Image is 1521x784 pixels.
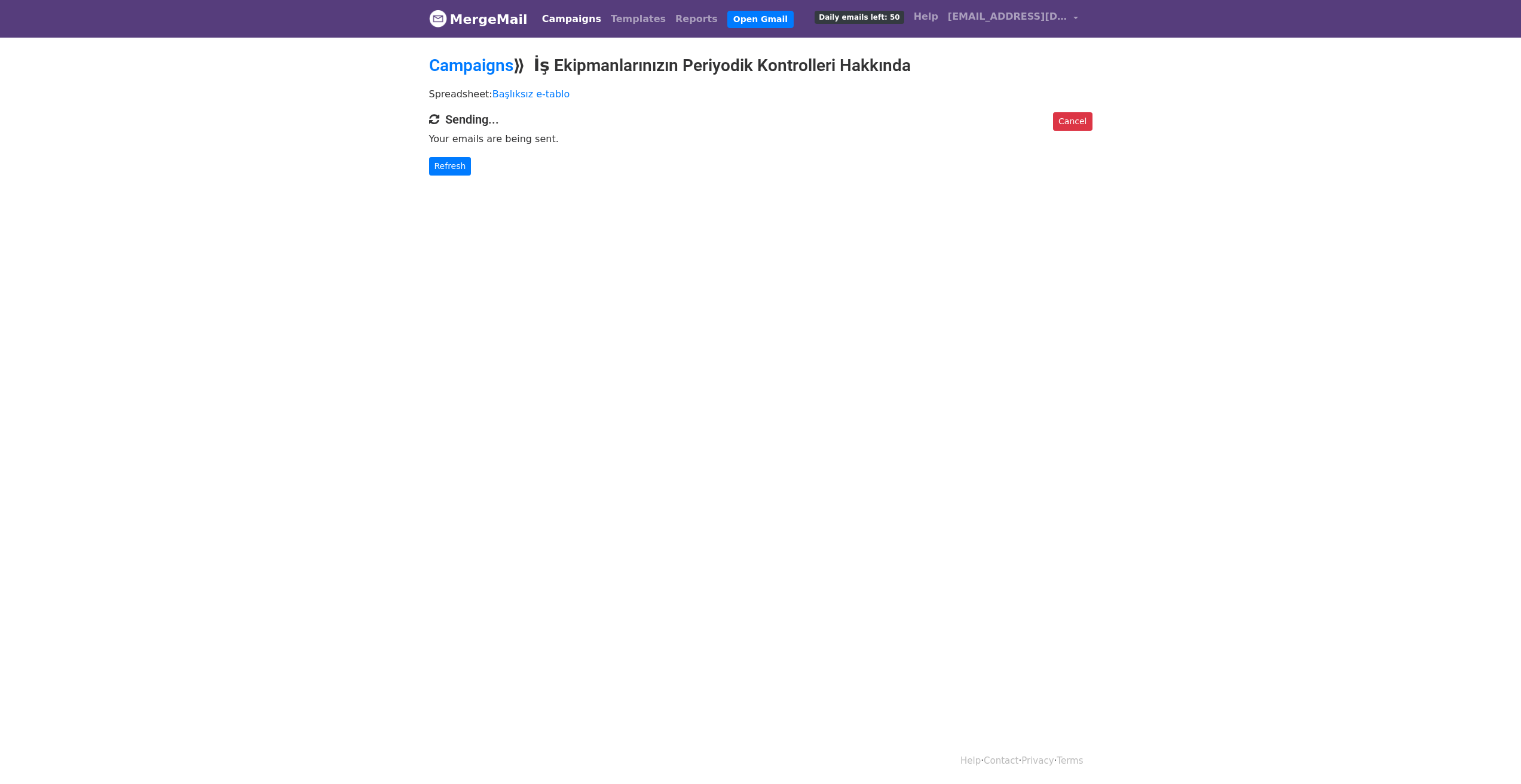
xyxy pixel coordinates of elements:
a: Refresh [429,157,472,176]
a: Templates [606,7,671,31]
a: Privacy [1021,755,1054,766]
a: Cancel [1053,112,1092,131]
h4: Sending... [429,112,1092,127]
a: Reports [671,7,723,31]
span: Daily emails left: 50 [815,11,904,24]
p: Spreadsheet: [429,88,1092,100]
a: [EMAIL_ADDRESS][DOMAIN_NAME] [943,5,1083,33]
p: Your emails are being sent. [429,133,1092,145]
a: Daily emails left: 50 [810,5,908,29]
a: Contact [984,755,1018,766]
a: Help [960,755,981,766]
a: MergeMail [429,7,528,32]
a: Terms [1057,755,1083,766]
a: Open Gmail [727,11,794,28]
h2: ⟫ İş Ekipmanlarınızın Periyodik Kontrolleri Hakkında [429,56,1092,76]
a: Help [909,5,943,29]
a: Başlıksız e-tablo [492,88,570,100]
img: MergeMail logo [429,10,447,27]
a: Campaigns [537,7,606,31]
span: [EMAIL_ADDRESS][DOMAIN_NAME] [948,10,1067,24]
a: Campaigns [429,56,513,75]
